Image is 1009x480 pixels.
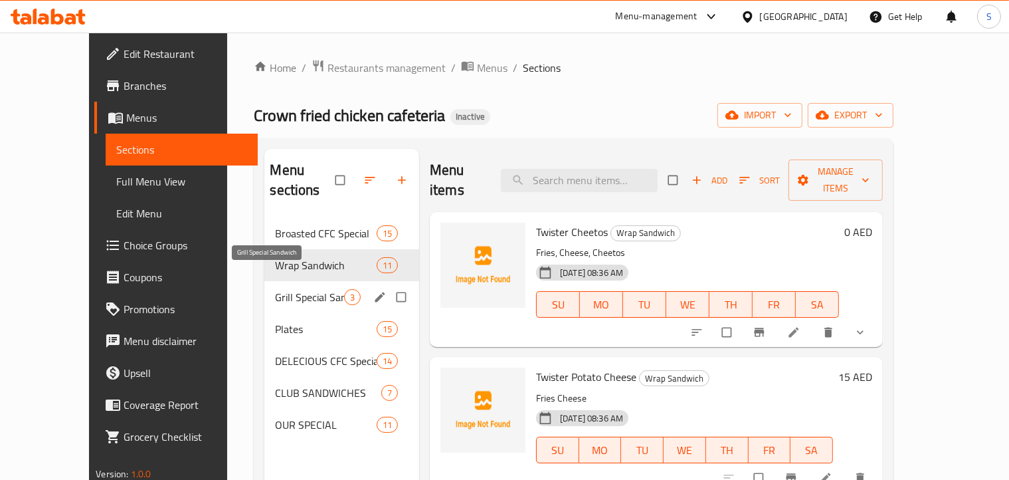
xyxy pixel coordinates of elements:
[254,100,445,130] span: Crown fried chicken cafeteria
[621,437,664,463] button: TU
[706,437,749,463] button: TH
[124,429,247,445] span: Grocery Checklist
[585,295,618,314] span: MO
[844,223,872,241] h6: 0 AED
[312,59,446,76] a: Restaurants management
[739,173,780,188] span: Sort
[270,160,335,200] h2: Menu sections
[814,318,846,347] button: delete
[579,437,622,463] button: MO
[124,301,247,317] span: Promotions
[639,370,709,386] div: Wrap Sandwich
[94,229,258,261] a: Choice Groups
[753,291,796,318] button: FR
[682,318,714,347] button: sort-choices
[275,353,376,369] span: DELECIOUS CFC Special
[377,353,398,369] div: items
[672,295,704,314] span: WE
[106,197,258,229] a: Edit Menu
[345,291,360,304] span: 3
[523,60,561,76] span: Sections
[264,217,419,249] div: Broasted CFC Special15
[275,257,376,273] span: Wrap Sandwich
[790,437,833,463] button: SA
[986,9,992,24] span: S
[796,441,828,460] span: SA
[611,225,680,241] span: Wrap Sandwich
[714,320,742,345] span: Select to update
[371,289,391,306] button: edit
[377,257,398,273] div: items
[461,59,507,76] a: Menus
[801,295,834,314] span: SA
[450,111,490,122] span: Inactive
[451,60,456,76] li: /
[116,142,247,158] span: Sections
[542,441,574,460] span: SU
[440,223,525,308] img: Twister Cheetos
[275,321,376,337] span: Plates
[758,295,790,314] span: FR
[660,168,688,193] span: Select section
[264,313,419,345] div: Plates15
[787,326,803,339] a: Edit menu item
[808,103,893,128] button: export
[94,293,258,325] a: Promotions
[94,389,258,421] a: Coverage Report
[124,78,247,94] span: Branches
[709,291,753,318] button: TH
[264,249,419,281] div: Wrap Sandwich11
[616,9,697,25] div: Menu-management
[513,60,517,76] li: /
[254,59,893,76] nav: breadcrumb
[387,166,419,195] button: Add section
[124,365,247,381] span: Upsell
[580,291,623,318] button: MO
[381,385,398,401] div: items
[536,245,839,261] p: Fries, Cheese, Cheetos
[691,173,727,188] span: Add
[838,368,872,386] h6: 15 AED
[124,333,247,349] span: Menu disclaimer
[536,222,608,242] span: Twister Cheetos
[626,441,658,460] span: TU
[94,261,258,293] a: Coupons
[536,291,580,318] button: SU
[796,291,839,318] button: SA
[610,225,681,241] div: Wrap Sandwich
[754,441,786,460] span: FR
[94,38,258,70] a: Edit Restaurant
[106,166,258,197] a: Full Menu View
[264,345,419,377] div: DELECIOUS CFC Special14
[628,295,661,314] span: TU
[377,323,397,336] span: 15
[623,291,666,318] button: TU
[666,291,709,318] button: WE
[555,412,628,425] span: [DATE] 08:36 AM
[377,417,398,433] div: items
[536,367,636,387] span: Twister Potato Cheese
[264,377,419,409] div: CLUB SANDWICHES7
[788,160,883,201] button: Manage items
[327,168,355,193] span: Select all sections
[688,170,731,191] button: Add
[501,169,658,192] input: search
[640,371,709,386] span: Wrap Sandwich
[477,60,507,76] span: Menus
[124,46,247,62] span: Edit Restaurant
[126,110,247,126] span: Menus
[275,385,381,401] span: CLUB SANDWICHES
[124,269,247,285] span: Coupons
[377,259,397,272] span: 11
[711,441,743,460] span: TH
[555,267,628,279] span: [DATE] 08:36 AM
[382,387,397,400] span: 7
[106,134,258,166] a: Sections
[264,409,419,441] div: OUR SPECIAL11
[585,441,616,460] span: MO
[275,289,344,305] span: Grill Special Sandwich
